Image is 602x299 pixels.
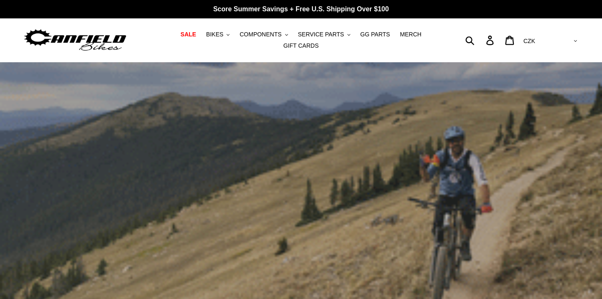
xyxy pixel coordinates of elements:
img: Canfield Bikes [23,27,128,54]
span: COMPONENTS [240,31,281,38]
a: GIFT CARDS [279,40,323,51]
a: MERCH [396,29,426,40]
a: GG PARTS [356,29,394,40]
button: SERVICE PARTS [293,29,354,40]
span: SERVICE PARTS [298,31,344,38]
span: GIFT CARDS [283,42,319,49]
button: COMPONENTS [235,29,292,40]
button: BIKES [202,29,234,40]
input: Search [470,31,491,49]
span: MERCH [400,31,421,38]
span: BIKES [206,31,223,38]
span: SALE [181,31,196,38]
span: GG PARTS [360,31,390,38]
a: SALE [176,29,200,40]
